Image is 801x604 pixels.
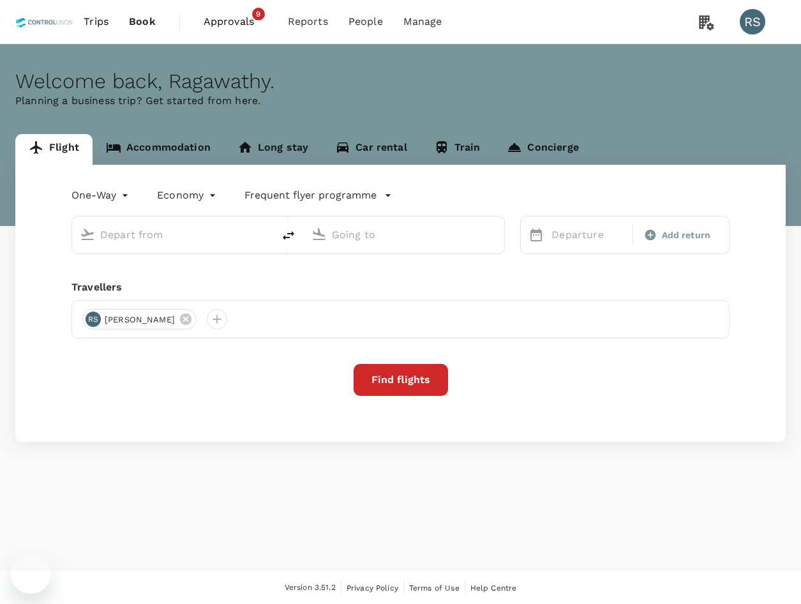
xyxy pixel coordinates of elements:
a: Train [421,134,494,165]
input: Going to [332,225,478,245]
span: [PERSON_NAME] [97,313,183,326]
a: Help Centre [470,581,517,595]
div: RS [86,312,101,327]
div: Economy [157,185,219,206]
iframe: Button to launch messaging window [10,553,51,594]
span: Help Centre [470,584,517,593]
span: Trips [84,14,109,29]
span: Version 3.51.2 [285,582,336,594]
button: Frequent flyer programme [244,188,392,203]
div: Welcome back , Ragawathy . [15,70,786,93]
span: Approvals [204,14,267,29]
p: Frequent flyer programme [244,188,377,203]
span: Terms of Use [409,584,460,593]
span: Manage [403,14,442,29]
button: Find flights [354,364,448,396]
span: Reports [288,14,328,29]
p: Planning a business trip? Get started from here. [15,93,786,109]
a: Accommodation [93,134,224,165]
p: Departure [551,227,624,243]
a: Terms of Use [409,581,460,595]
span: Book [129,14,156,29]
a: Privacy Policy [347,581,398,595]
span: 9 [252,8,265,20]
button: Open [495,233,498,236]
div: One-Way [71,185,131,206]
a: Car rental [322,134,421,165]
span: People [348,14,383,29]
button: Open [264,233,267,236]
img: Control Union Malaysia Sdn. Bhd. [15,8,73,36]
span: Add return [662,229,711,242]
div: Travellers [71,280,730,295]
input: Depart from [100,225,246,245]
div: RS[PERSON_NAME] [82,309,197,329]
div: RS [740,9,765,34]
a: Concierge [493,134,592,165]
span: Privacy Policy [347,584,398,593]
a: Flight [15,134,93,165]
button: delete [273,220,304,251]
a: Long stay [224,134,322,165]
